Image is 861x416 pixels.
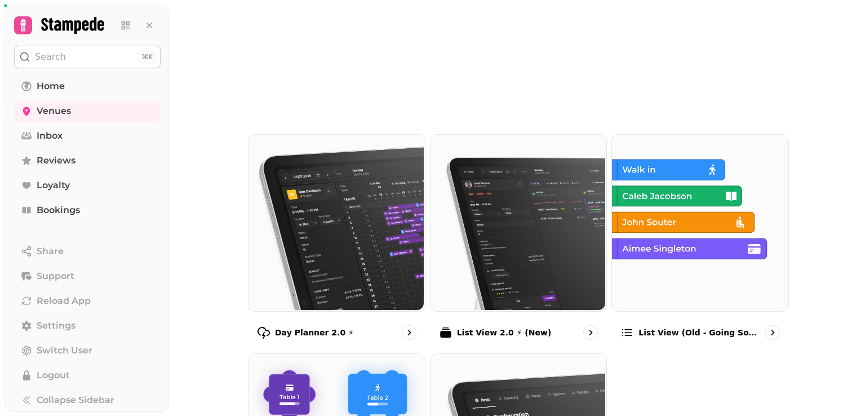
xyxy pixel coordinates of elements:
[430,134,607,349] a: List View 2.0 ⚡ (New)List View 2.0 ⚡ (New)
[429,134,606,310] img: List View 2.0 ⚡ (New)
[139,51,156,63] div: ⌘K
[14,75,161,98] a: Home
[275,327,354,338] p: Day Planner 2.0 ⚡
[14,46,161,68] button: Search⌘K
[767,327,778,338] svg: go to
[14,149,161,172] a: Reviews
[14,174,161,197] a: Loyalty
[14,265,161,287] button: Support
[14,240,161,263] button: Share
[14,339,161,362] button: Switch User
[37,344,92,357] span: Switch User
[37,104,71,118] span: Venues
[638,327,761,338] p: List view (Old - going soon)
[14,315,161,337] a: Settings
[37,179,70,192] span: Loyalty
[37,393,114,407] span: Collapse Sidebar
[14,364,161,387] button: Logout
[14,199,161,222] a: Bookings
[14,100,161,122] a: Venues
[37,129,63,143] span: Inbox
[403,327,415,338] svg: go to
[37,154,76,167] span: Reviews
[247,134,424,310] img: Day Planner 2.0 ⚡
[37,203,80,217] span: Bookings
[37,369,70,382] span: Logout
[37,319,76,333] span: Settings
[611,134,789,349] a: List view (Old - going soon)List view (Old - going soon)
[37,269,74,283] span: Support
[37,245,64,258] span: Share
[37,294,91,308] span: Reload App
[14,125,161,147] a: Inbox
[611,134,787,310] img: List view (Old - going soon)
[585,327,596,338] svg: go to
[14,389,161,411] button: Collapse Sidebar
[248,134,425,349] a: Day Planner 2.0 ⚡Day Planner 2.0 ⚡
[37,79,65,93] span: Home
[35,50,66,64] p: Search
[457,327,552,338] p: List View 2.0 ⚡ (New)
[14,290,161,312] button: Reload App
